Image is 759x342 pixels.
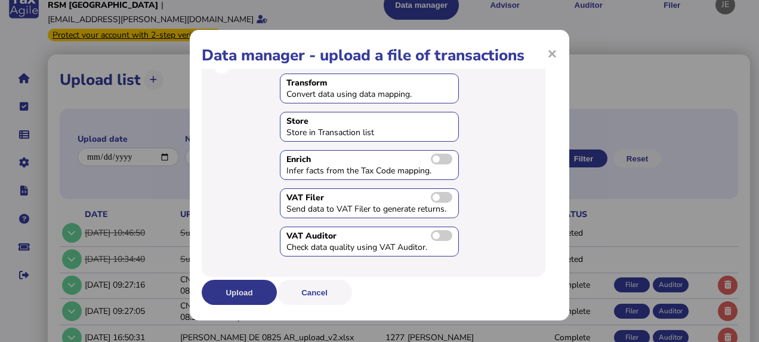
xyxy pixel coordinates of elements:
[431,230,452,241] label: Send transactions to VAT Auditor
[286,203,452,215] div: Send data to VAT Filer to generate returns.
[280,188,459,218] div: Toggle to send data to VAT Filer
[431,154,452,164] label: Toggle to enable data enrichment
[286,115,452,127] div: Store
[286,242,452,253] div: Check data quality using VAT Auditor.
[286,165,452,176] div: Infer facts from the Tax Code mapping.
[286,77,452,88] div: Transform
[286,88,452,100] div: Convert data using data mapping.
[286,192,452,203] div: VAT Filer
[286,127,452,138] div: Store in Transaction list
[286,230,452,242] div: VAT Auditor
[202,280,277,305] button: Upload
[547,42,557,65] span: ×
[277,280,352,305] button: Cancel
[280,227,459,256] div: Toggle to send data to VAT Auditor
[286,154,452,165] div: Enrich
[431,192,452,203] label: Send transactions to VAT Filer
[202,45,557,66] h1: Data manager - upload a file of transactions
